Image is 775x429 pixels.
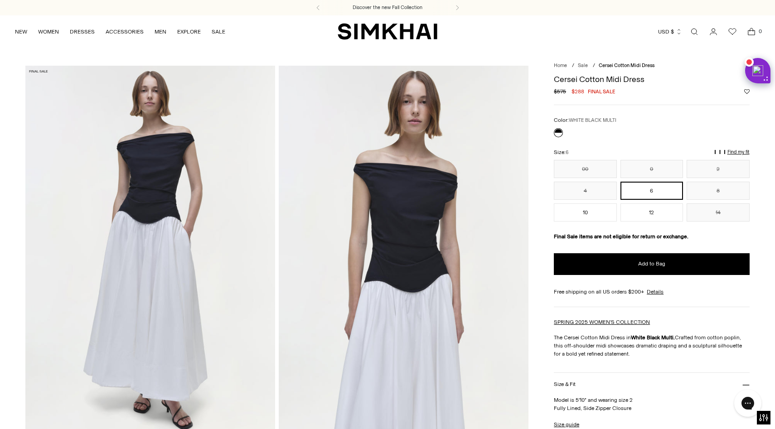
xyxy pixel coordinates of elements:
span: Add to Bag [638,260,665,268]
button: 2 [687,160,749,178]
a: Home [554,63,567,68]
span: Cersei Cotton Midi Dress [599,63,654,68]
button: 8 [687,182,749,200]
p: Model is 5'10" and wearing size 2 Fully Lined, Side Zipper Closure [554,396,749,412]
a: SIMKHAI [338,23,437,40]
a: MEN [155,22,166,42]
a: NEW [15,22,27,42]
button: Size & Fit [554,373,749,396]
strong: White Black Multi. [631,334,675,341]
p: The Cersei Cotton Midi Dress in Crafted from cotton poplin, this off-shoulder midi showcases dram... [554,333,749,358]
nav: breadcrumbs [554,62,749,70]
a: WOMEN [38,22,59,42]
button: 14 [687,203,749,222]
a: Sale [578,63,588,68]
button: 0 [620,160,683,178]
a: SPRING 2025 WOMEN'S COLLECTION [554,319,650,325]
span: $288 [572,87,584,96]
button: Add to Wishlist [744,89,750,94]
a: Open cart modal [742,23,760,41]
button: Add to Bag [554,253,749,275]
button: 12 [620,203,683,222]
a: DRESSES [70,22,95,42]
a: Size guide [554,420,579,429]
button: 00 [554,160,616,178]
iframe: Gorgias live chat messenger [730,386,766,420]
span: WHITE BLACK MULTI [569,117,616,123]
h1: Cersei Cotton Midi Dress [554,75,749,83]
strong: Final Sale items are not eligible for return or exchange. [554,233,688,240]
label: Size: [554,148,568,157]
span: 6 [566,149,568,155]
a: SALE [212,22,225,42]
div: Free shipping on all US orders $200+ [554,288,749,296]
button: 10 [554,203,616,222]
div: / [572,62,574,70]
a: Discover the new Fall Collection [353,4,422,11]
a: Details [647,288,664,296]
s: $575 [554,87,566,96]
iframe: Sign Up via Text for Offers [7,395,91,422]
button: 6 [620,182,683,200]
a: Wishlist [723,23,741,41]
a: Go to the account page [704,23,722,41]
h3: Size & Fit [554,381,576,387]
div: / [593,62,595,70]
button: 4 [554,182,616,200]
a: EXPLORE [177,22,201,42]
a: Open search modal [685,23,703,41]
span: 0 [756,27,764,35]
button: USD $ [658,22,682,42]
label: Color: [554,116,616,125]
a: ACCESSORIES [106,22,144,42]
